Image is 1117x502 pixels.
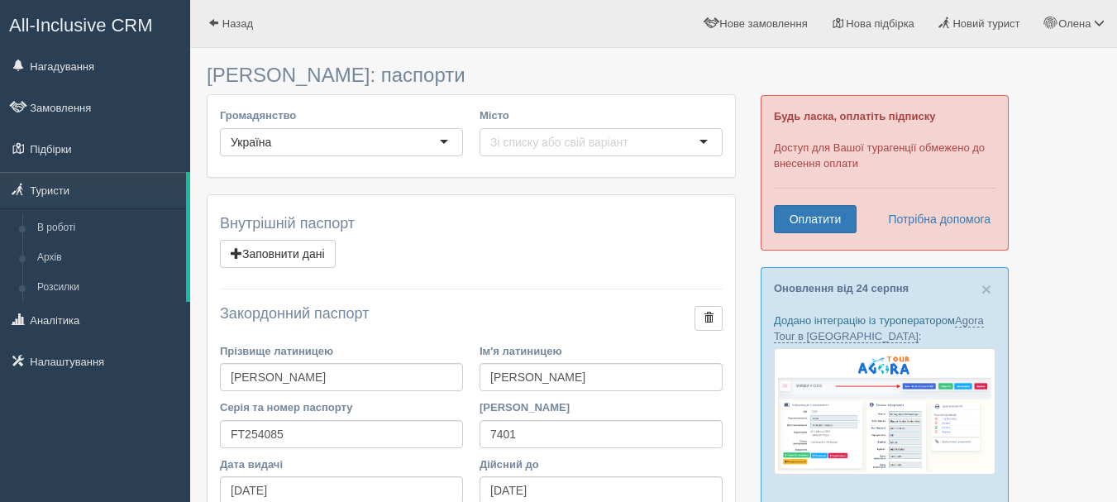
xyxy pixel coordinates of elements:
h4: Внутрішній паспорт [220,216,723,232]
a: Оплатити [774,205,857,233]
a: Потрібна допомога [877,205,991,233]
h4: Закордонний паспорт [220,306,723,335]
label: Прізвище латиницею [220,343,463,359]
button: Close [981,280,991,298]
a: Оновлення від 24 серпня [774,282,909,294]
span: × [981,280,991,299]
span: Нове замовлення [719,17,807,30]
span: Назад [222,17,253,30]
div: Доступ для Вашої турагенції обмежено до внесення оплати [761,95,1009,251]
a: All-Inclusive CRM [1,1,189,46]
input: Зі списку або свій варіант [490,134,635,151]
label: Ім'я латиницею [480,343,723,359]
label: [PERSON_NAME] [480,399,723,415]
img: agora-tour-%D0%B7%D0%B0%D1%8F%D0%B2%D0%BA%D0%B8-%D1%81%D1%80%D0%BC-%D0%B4%D0%BB%D1%8F-%D1%82%D1%8... [774,348,995,475]
label: Дата видачі [220,457,463,472]
label: Дійсний до [480,457,723,472]
label: Серія та номер паспорту [220,399,463,415]
span: Олена [1058,17,1091,30]
b: Будь ласка, оплатіть підписку [774,110,935,122]
div: Україна [231,134,271,151]
span: Новий турист [952,17,1019,30]
h3: [PERSON_NAME]: паспорти [207,65,736,86]
a: Архів [30,243,186,273]
label: Громадянство [220,108,463,123]
a: Agora Tour в [GEOGRAPHIC_DATA] [774,314,984,343]
span: All-Inclusive CRM [9,15,153,36]
a: В роботі [30,213,186,243]
label: Місто [480,108,723,123]
span: Нова підбірка [846,17,914,30]
a: Розсилки [30,273,186,303]
button: Заповнити дані [220,240,336,268]
p: Додано інтеграцію із туроператором : [774,313,995,344]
